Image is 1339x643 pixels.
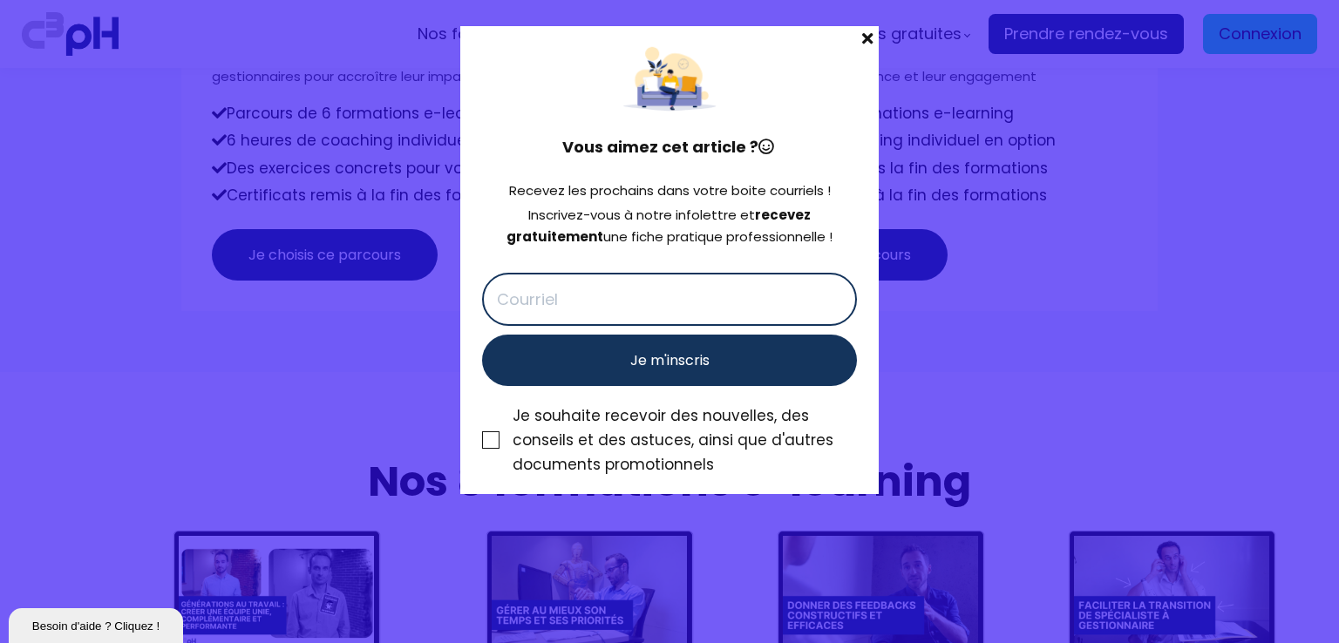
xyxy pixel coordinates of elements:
[755,206,811,224] strong: recevez
[630,349,710,371] span: Je m'inscris
[513,403,857,477] div: Je souhaite recevoir des nouvelles, des conseils et des astuces, ainsi que d'autres documents pro...
[9,605,187,643] iframe: chat widget
[482,273,857,326] input: Courriel
[482,180,857,202] div: Recevez les prochains dans votre boite courriels !
[506,227,603,246] strong: gratuitement
[482,205,857,248] div: Inscrivez-vous à notre infolettre et une fiche pratique professionnelle !
[482,335,857,386] button: Je m'inscris
[482,135,857,159] h4: Vous aimez cet article ?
